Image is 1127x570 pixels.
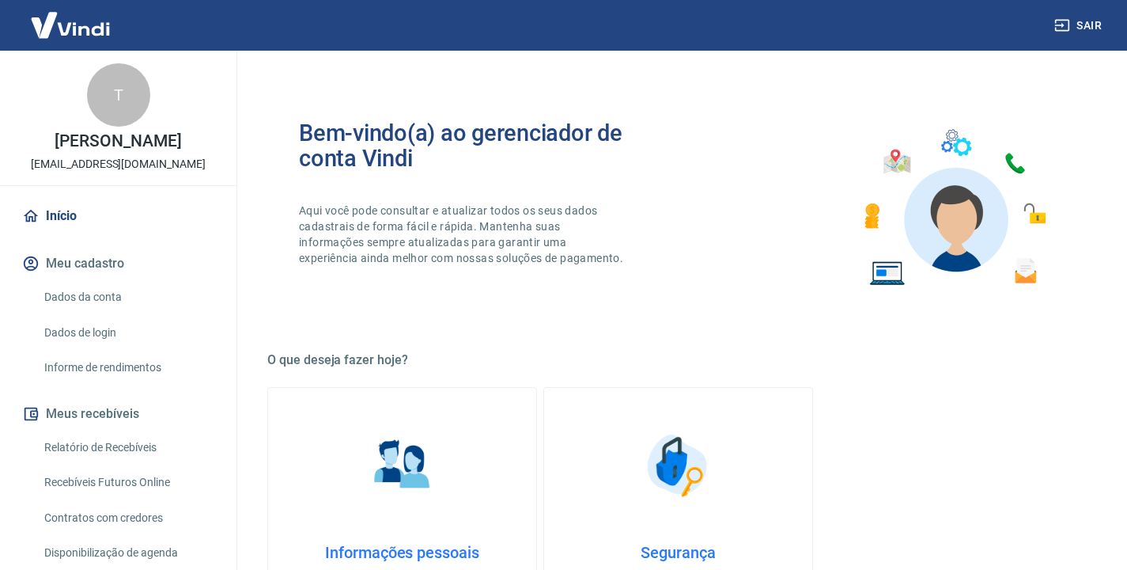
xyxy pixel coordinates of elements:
a: Disponibilização de agenda [38,537,217,569]
button: Sair [1051,11,1108,40]
a: Início [19,199,217,234]
a: Informe de rendimentos [38,351,217,384]
a: Contratos com credores [38,502,217,534]
img: Informações pessoais [363,426,442,505]
img: Vindi [19,1,122,49]
p: Aqui você pode consultar e atualizar todos os seus dados cadastrais de forma fácil e rápida. Mant... [299,203,626,266]
a: Recebíveis Futuros Online [38,466,217,499]
a: Dados da conta [38,281,217,313]
a: Relatório de Recebíveis [38,431,217,464]
button: Meus recebíveis [19,397,217,431]
div: T [87,63,150,127]
img: Imagem de um avatar masculino com diversos icones exemplificando as funcionalidades do gerenciado... [850,120,1057,295]
h4: Segurança [569,543,787,562]
img: Segurança [639,426,718,505]
h2: Bem-vindo(a) ao gerenciador de conta Vindi [299,120,679,171]
a: Dados de login [38,317,217,349]
p: [EMAIL_ADDRESS][DOMAIN_NAME] [31,156,206,173]
h4: Informações pessoais [293,543,511,562]
p: [PERSON_NAME] [55,133,181,150]
button: Meu cadastro [19,246,217,281]
h5: O que deseja fazer hoje? [267,352,1089,368]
